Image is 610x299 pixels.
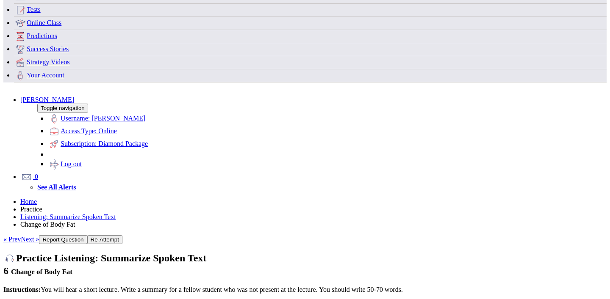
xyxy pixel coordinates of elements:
a: Listening: Summarize Spoken Text [20,213,116,220]
a: [PERSON_NAME] [20,96,74,103]
button: Toggle navigation [37,104,88,112]
a: See All Alerts [37,184,76,191]
a: 0 [20,173,38,180]
h4: You will hear a short lecture. Write a summary for a fellow student who was not present at the le... [3,286,607,294]
a: Online Class [14,19,61,26]
a: Strategy Videos [14,58,69,66]
button: Report Question [39,235,87,244]
a: Predictions [14,32,57,39]
a: Your Account [14,71,64,79]
a: Next » [21,236,39,243]
a: Success Stories [14,45,69,52]
small: Change of Body Fat [11,268,72,276]
button: Re-Attempt [87,235,122,244]
span: 0 [35,173,38,180]
a: Subscription: Diamond Package [48,140,148,147]
a: Access Type: Online [48,127,117,134]
h2: Practice Listening: Summarize Spoken Text [3,252,607,277]
span: 6 [3,265,8,276]
span: Toggle navigation [41,105,85,111]
a: Username: [PERSON_NAME] [48,115,145,122]
b: Instructions: [3,286,41,293]
li: Change of Body Fat [20,221,607,228]
a: Log out [48,160,82,167]
li: Practice [20,206,607,213]
a: Home [20,198,37,205]
a: « Prev [3,236,21,243]
a: Tests [14,6,41,13]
